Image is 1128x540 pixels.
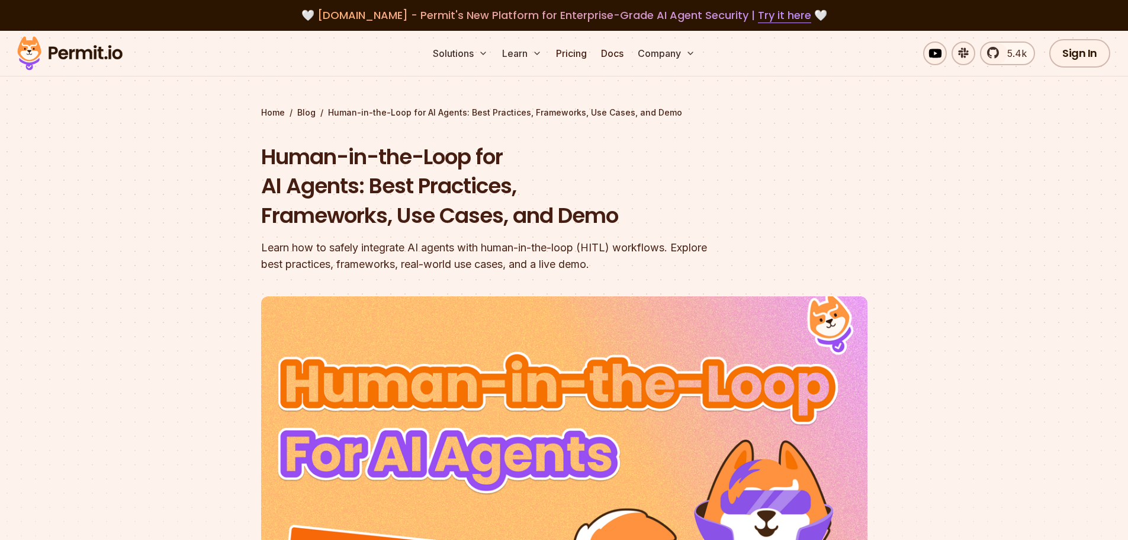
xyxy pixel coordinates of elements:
[758,8,811,23] a: Try it here
[28,7,1100,24] div: 🤍 🤍
[261,107,867,119] div: / /
[428,41,493,65] button: Solutions
[297,107,316,119] a: Blog
[261,107,285,119] a: Home
[1049,39,1110,68] a: Sign In
[980,41,1035,65] a: 5.4k
[1000,46,1027,60] span: 5.4k
[596,41,628,65] a: Docs
[12,33,128,74] img: Permit logo
[261,142,716,231] h1: Human-in-the-Loop for AI Agents: Best Practices, Frameworks, Use Cases, and Demo
[497,41,547,65] button: Learn
[317,8,811,23] span: [DOMAIN_NAME] - Permit's New Platform for Enterprise-Grade AI Agent Security |
[551,41,592,65] a: Pricing
[633,41,700,65] button: Company
[261,239,716,273] div: Learn how to safely integrate AI agents with human-in-the-loop (HITL) workflows. Explore best pra...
